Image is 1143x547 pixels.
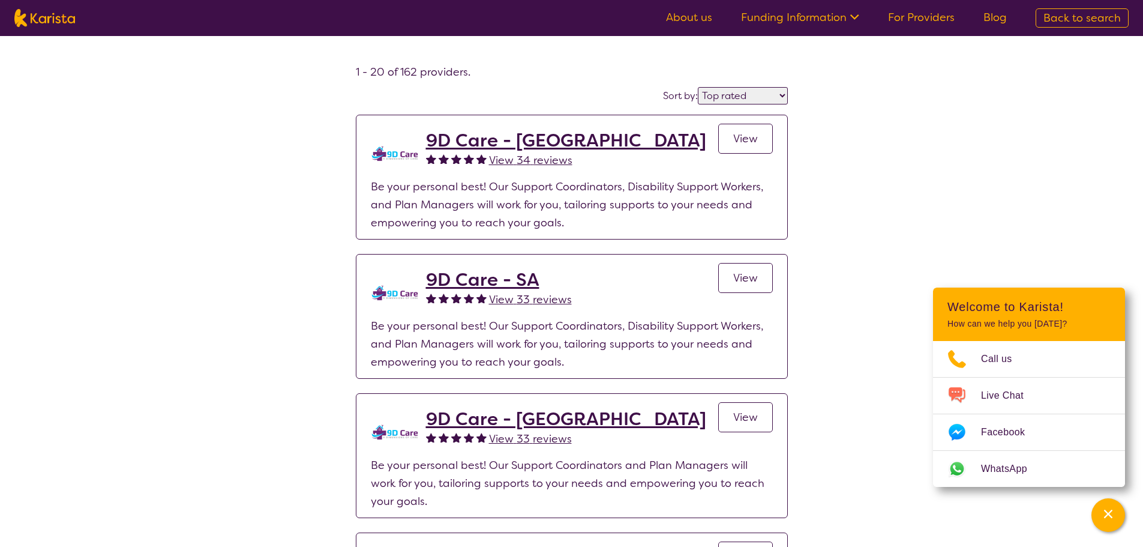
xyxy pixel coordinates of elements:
img: Karista logo [14,9,75,27]
img: fullstar [426,432,436,443]
p: Be your personal best! Our Support Coordinators and Plan Managers will work for you, tailoring su... [371,456,773,510]
img: fullstar [439,154,449,164]
span: Live Chat [981,387,1038,405]
img: fullstar [439,293,449,303]
p: Be your personal best! Our Support Coordinators, Disability Support Workers, and Plan Managers wi... [371,178,773,232]
img: fullstar [451,293,461,303]
a: Back to search [1036,8,1129,28]
a: View 33 reviews [489,430,572,448]
img: fullstar [426,154,436,164]
p: How can we help you [DATE]? [947,319,1111,329]
a: 9D Care - SA [426,269,572,291]
img: fullstar [451,154,461,164]
button: Channel Menu [1091,498,1125,532]
img: fullstar [439,432,449,443]
a: 9D Care - [GEOGRAPHIC_DATA] [426,408,706,430]
span: View [733,410,758,425]
img: fullstar [426,293,436,303]
img: tm0unixx98hwpl6ajs3b.png [371,269,419,317]
span: Call us [981,350,1027,368]
span: Back to search [1043,11,1121,25]
span: View 34 reviews [489,153,572,168]
img: fullstar [451,432,461,443]
span: View 33 reviews [489,432,572,446]
img: zklkmrpc7cqrnhnbeqm0.png [371,130,419,178]
span: View 33 reviews [489,292,572,307]
img: fullstar [476,432,487,443]
a: View [718,402,773,432]
a: Funding Information [741,10,859,25]
ul: Choose channel [933,341,1125,487]
h2: Welcome to Karista! [947,300,1111,314]
a: Blog [983,10,1007,25]
a: Web link opens in a new tab. [933,451,1125,487]
span: WhatsApp [981,460,1042,478]
div: Channel Menu [933,288,1125,487]
a: About us [666,10,712,25]
a: View [718,124,773,154]
img: fullstar [464,154,474,164]
span: View [733,131,758,146]
label: Sort by: [663,89,698,102]
a: View [718,263,773,293]
p: Be your personal best! Our Support Coordinators, Disability Support Workers, and Plan Managers wi... [371,317,773,371]
img: fullstar [476,154,487,164]
span: Facebook [981,423,1039,441]
img: fullstar [464,293,474,303]
span: View [733,271,758,285]
img: fullstar [476,293,487,303]
img: fullstar [464,432,474,443]
a: For Providers [888,10,955,25]
a: View 33 reviews [489,291,572,309]
a: View 34 reviews [489,151,572,169]
img: udoxtvw1zwmha9q2qzsy.png [371,408,419,456]
h4: 1 - 20 of 162 providers . [356,65,788,79]
a: 9D Care - [GEOGRAPHIC_DATA] [426,130,706,151]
